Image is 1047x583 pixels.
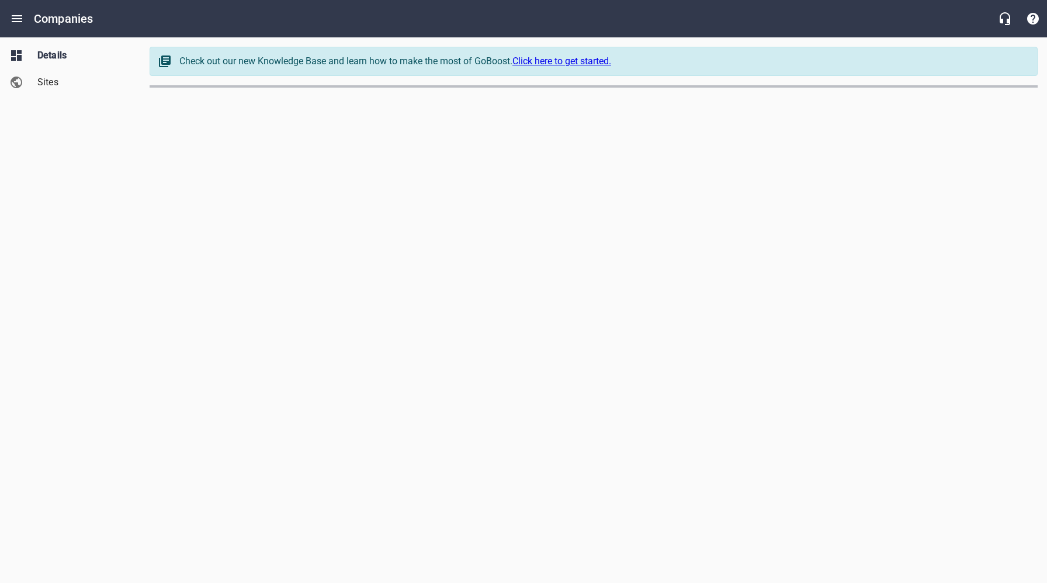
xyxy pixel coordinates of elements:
[3,5,31,33] button: Open drawer
[37,48,126,63] span: Details
[34,9,93,28] h6: Companies
[512,55,611,67] a: Click here to get started.
[991,5,1019,33] button: Live Chat
[1019,5,1047,33] button: Support Portal
[37,75,126,89] span: Sites
[179,54,1025,68] div: Check out our new Knowledge Base and learn how to make the most of GoBoost.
